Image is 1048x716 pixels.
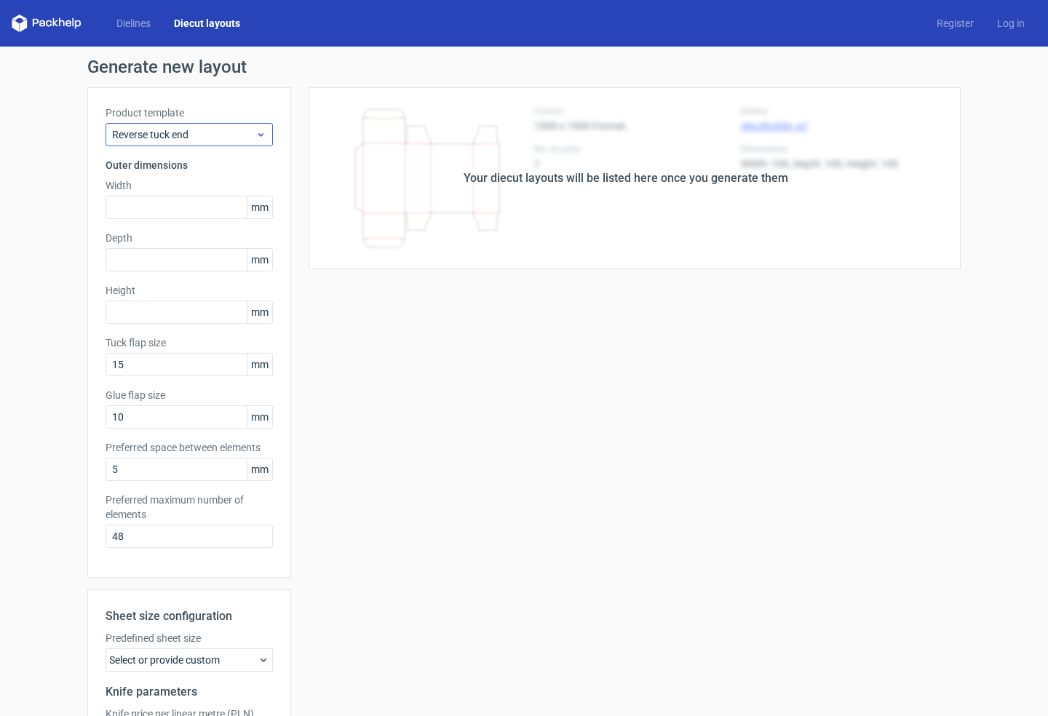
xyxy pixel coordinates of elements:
[106,106,273,120] label: Product template
[247,249,272,271] span: mm
[106,158,273,172] h3: Outer dimensions
[247,196,272,218] span: mm
[247,354,272,375] span: mm
[106,608,273,625] h2: Sheet size configuration
[464,170,788,187] div: Your diecut layouts will be listed here once you generate them
[925,16,985,31] a: Register
[162,16,252,31] a: Diecut layouts
[106,683,273,701] h2: Knife parameters
[87,58,961,76] h1: Generate new layout
[106,283,273,298] label: Height
[106,440,273,455] label: Preferred space between elements
[985,16,1036,31] a: Log in
[106,335,273,350] label: Tuck flap size
[247,301,272,323] span: mm
[247,458,272,480] span: mm
[106,648,273,672] div: Select or provide custom
[106,493,273,522] label: Preferred maximum number of elements
[106,178,273,193] label: Width
[106,388,273,402] label: Glue flap size
[106,231,273,245] label: Depth
[105,16,162,31] a: Dielines
[247,406,272,428] span: mm
[112,127,255,142] span: Reverse tuck end
[106,631,273,645] label: Predefined sheet size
